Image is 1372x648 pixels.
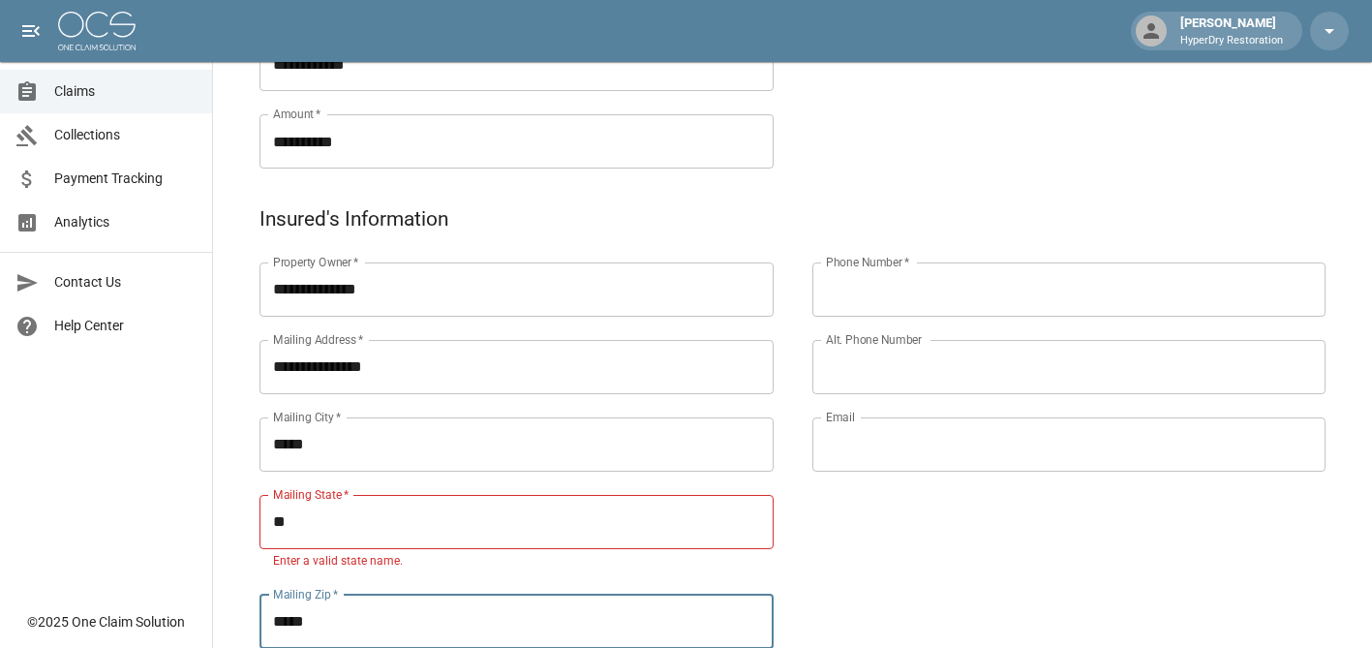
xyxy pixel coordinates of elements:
[12,12,50,50] button: open drawer
[273,409,342,425] label: Mailing City
[54,169,197,189] span: Payment Tracking
[54,212,197,232] span: Analytics
[54,316,197,336] span: Help Center
[27,612,185,632] div: © 2025 One Claim Solution
[54,125,197,145] span: Collections
[273,486,349,503] label: Mailing State
[1180,33,1283,49] p: HyperDry Restoration
[58,12,136,50] img: ocs-logo-white-transparent.png
[273,106,321,122] label: Amount
[273,586,339,602] label: Mailing Zip
[54,272,197,293] span: Contact Us
[826,409,855,425] label: Email
[273,254,359,270] label: Property Owner
[826,331,922,348] label: Alt. Phone Number
[54,81,197,102] span: Claims
[826,254,909,270] label: Phone Number
[273,552,760,571] p: Enter a valid state name.
[273,331,363,348] label: Mailing Address
[1173,14,1291,48] div: [PERSON_NAME]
